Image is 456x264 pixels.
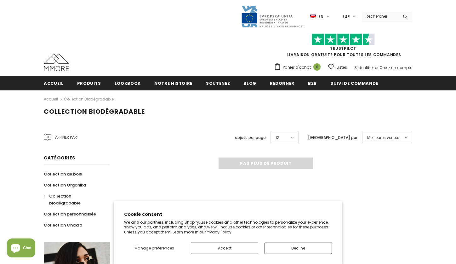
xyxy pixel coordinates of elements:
img: Javni Razpis [241,5,304,28]
a: Notre histoire [154,76,192,90]
span: Collection Organika [44,182,86,188]
label: objets par page [235,135,266,141]
a: Produits [77,76,101,90]
a: Collection personnalisée [44,209,96,220]
a: Blog [243,76,256,90]
span: EUR [342,14,350,20]
span: Listes [337,64,347,71]
a: TrustPilot [330,46,356,51]
img: Cas MMORE [44,54,69,71]
label: [GEOGRAPHIC_DATA] par [308,135,357,141]
span: LIVRAISON GRATUITE POUR TOUTES LES COMMANDES [274,36,412,57]
span: Catégories [44,155,75,161]
input: Search Site [362,12,398,21]
a: Accueil [44,95,58,103]
span: Manage preferences [134,245,174,251]
button: Manage preferences [124,243,185,254]
span: Collection biodégradable [49,193,81,206]
a: Collection Organika [44,180,86,191]
span: en [318,14,323,20]
span: Meilleures ventes [367,135,399,141]
span: soutenez [206,80,230,86]
button: Accept [191,243,258,254]
span: Collection biodégradable [44,107,145,116]
span: Suivi de commande [330,80,378,86]
span: Redonner [270,80,294,86]
inbox-online-store-chat: Shopify online store chat [5,238,37,259]
span: Affiner par [55,134,77,141]
span: 0 [313,63,321,71]
a: Collection de bois [44,169,82,180]
span: Collection personnalisée [44,211,96,217]
span: Blog [243,80,256,86]
h2: Cookie consent [124,211,332,218]
span: Collection de bois [44,171,82,177]
button: Decline [265,243,332,254]
a: Privacy Policy [206,229,231,235]
a: S'identifier [354,65,374,70]
span: Produits [77,80,101,86]
span: B2B [308,80,317,86]
p: We and our partners, including Shopify, use cookies and other technologies to personalize your ex... [124,220,332,235]
a: Redonner [270,76,294,90]
span: Lookbook [115,80,141,86]
a: Suivi de commande [330,76,378,90]
img: Faites confiance aux étoiles pilotes [312,33,375,46]
a: soutenez [206,76,230,90]
a: Listes [328,62,347,73]
span: Collection Chakra [44,222,82,228]
span: Notre histoire [154,80,192,86]
img: i-lang-1.png [310,14,316,19]
span: 12 [276,135,279,141]
span: Panier d'achat [283,64,311,71]
a: Collection biodégradable [64,96,114,102]
a: Créez un compte [379,65,412,70]
a: Javni Razpis [241,14,304,19]
a: Accueil [44,76,64,90]
a: Panier d'achat 0 [274,63,324,72]
a: Lookbook [115,76,141,90]
span: Accueil [44,80,64,86]
a: B2B [308,76,317,90]
a: Collection biodégradable [44,191,103,209]
a: Collection Chakra [44,220,82,231]
span: or [375,65,379,70]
